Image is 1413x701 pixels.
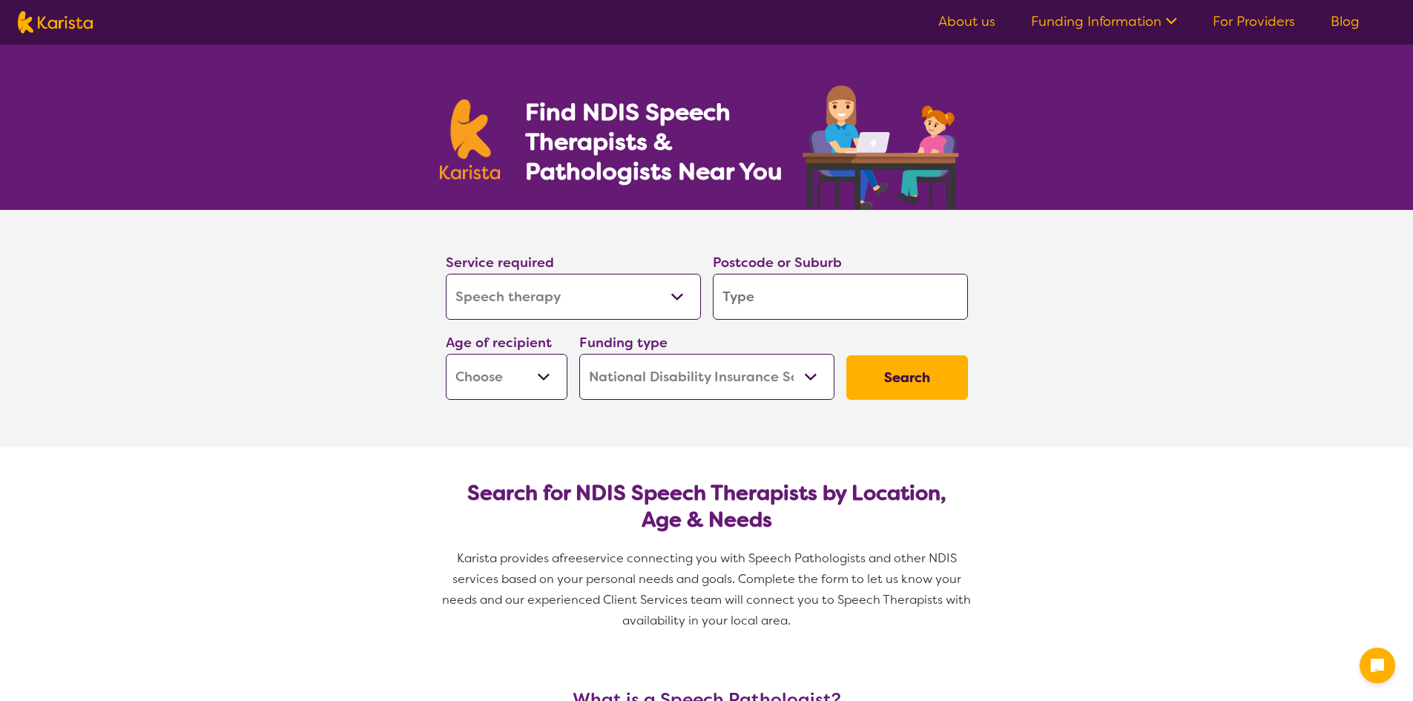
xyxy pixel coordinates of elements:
span: Karista provides a [457,550,559,566]
h2: Search for NDIS Speech Therapists by Location, Age & Needs [458,480,956,533]
a: About us [938,13,995,30]
span: free [559,550,583,566]
button: Search [846,355,968,400]
img: speech-therapy [791,80,974,210]
label: Postcode or Suburb [713,254,842,271]
a: Funding Information [1031,13,1177,30]
label: Funding type [579,334,668,352]
label: Service required [446,254,554,271]
h1: Find NDIS Speech Therapists & Pathologists Near You [525,97,800,186]
span: service connecting you with Speech Pathologists and other NDIS services based on your personal ne... [442,550,974,628]
input: Type [713,274,968,320]
label: Age of recipient [446,334,552,352]
img: Karista logo [18,11,93,33]
img: Karista logo [440,99,501,180]
a: For Providers [1213,13,1295,30]
a: Blog [1331,13,1360,30]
